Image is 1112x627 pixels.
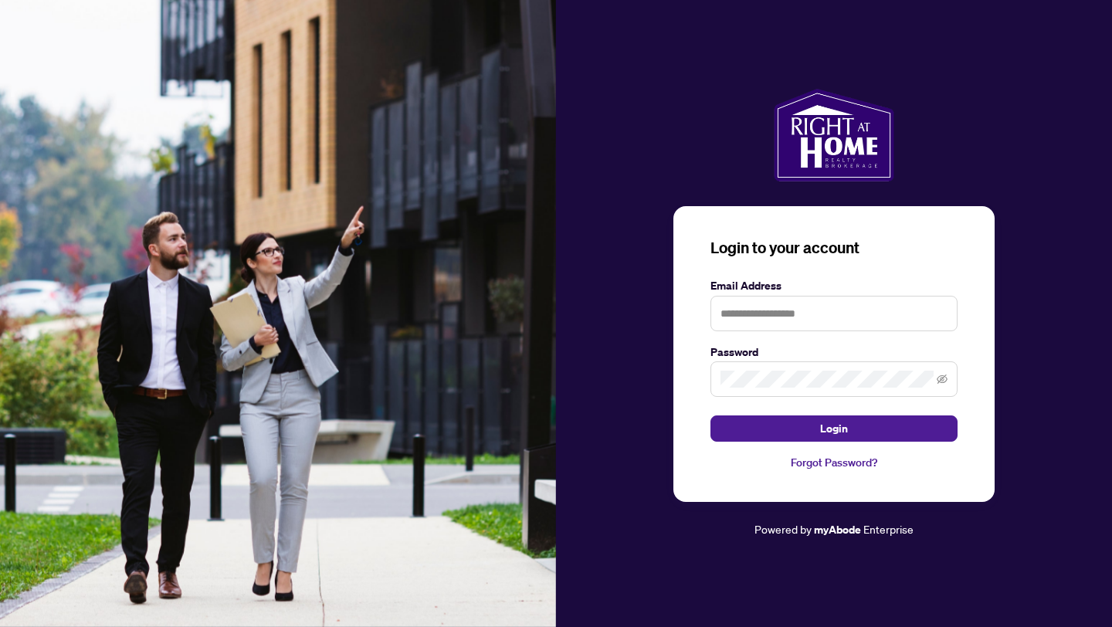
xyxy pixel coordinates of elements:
span: Login [820,416,848,441]
span: Powered by [754,522,812,536]
label: Password [710,344,958,361]
span: Enterprise [863,522,914,536]
span: eye-invisible [937,374,948,385]
button: Login [710,415,958,442]
img: ma-logo [774,89,893,181]
label: Email Address [710,277,958,294]
h3: Login to your account [710,237,958,259]
a: Forgot Password? [710,454,958,471]
a: myAbode [814,521,861,538]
